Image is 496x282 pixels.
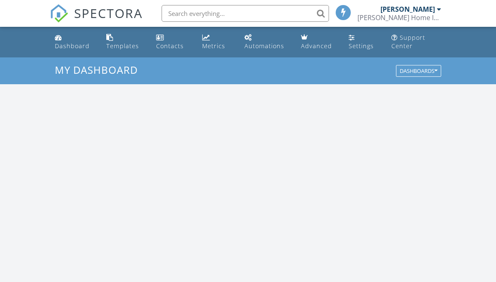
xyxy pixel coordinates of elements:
img: The Best Home Inspection Software - Spectora [50,4,68,23]
div: Rosario's Home Inspections LLC [357,13,441,22]
input: Search everything... [162,5,329,22]
div: Templates [106,42,139,50]
div: Advanced [301,42,332,50]
a: Advanced [298,30,339,54]
div: Dashboard [55,42,90,50]
span: SPECTORA [74,4,143,22]
button: Dashboards [396,65,441,77]
a: Settings [345,30,381,54]
div: Metrics [202,42,225,50]
div: Settings [349,42,374,50]
div: Contacts [156,42,184,50]
a: Dashboard [51,30,97,54]
div: [PERSON_NAME] [380,5,435,13]
a: Metrics [199,30,234,54]
div: Dashboards [400,68,437,74]
a: Support Center [388,30,445,54]
div: Automations [244,42,284,50]
a: Contacts [153,30,192,54]
a: Templates [103,30,146,54]
a: Automations (Basic) [241,30,291,54]
span: My Dashboard [55,63,138,77]
div: Support Center [391,34,425,50]
a: SPECTORA [50,11,143,29]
